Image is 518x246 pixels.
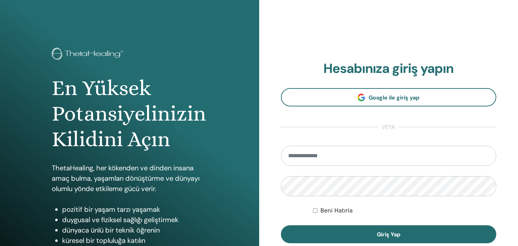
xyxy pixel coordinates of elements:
[281,225,497,243] button: Giriş Yap
[320,207,353,215] label: Beni Hatırla
[62,215,207,225] li: duygusal ve fiziksel sağlığı geliştirmek
[62,225,207,235] li: dünyaca ünlü bir teknik öğrenin
[313,207,496,215] div: Keep me authenticated indefinitely or until I manually logout
[52,163,207,194] p: ThetaHealing, her kökenden ve dinden insana amaç bulma, yaşamları dönüştürme ve dünyayı olumlu yö...
[281,88,497,106] a: Google ile giriş yap
[52,75,207,152] h1: En Yüksek Potansiyelinizin Kilidini Açın
[281,61,497,77] h2: Hesabınıza giriş yapın
[62,204,207,215] li: pozitif bir yaşam tarzı yaşamak
[377,231,400,238] span: Giriş Yap
[378,123,399,131] span: veya
[62,235,207,246] li: küresel bir topluluğa katılın
[369,94,419,101] span: Google ile giriş yap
